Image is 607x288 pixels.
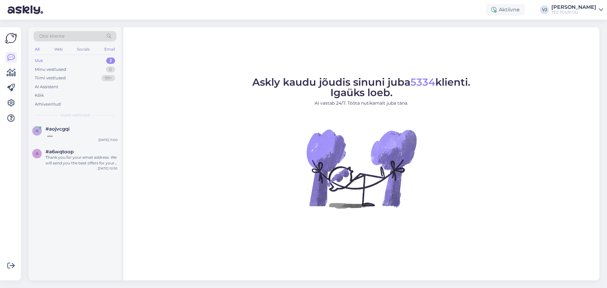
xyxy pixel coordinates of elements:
div: VJ [540,5,549,14]
div: Aktiivne [486,4,525,15]
span: #aojvcgqi [46,126,70,132]
div: AI Assistent [35,84,58,90]
div: Uus [35,58,43,64]
span: #a6wqtoop [46,149,74,155]
div: [PERSON_NAME] [551,5,596,10]
p: AI vastab 24/7. Tööta nutikamalt juba täna. [252,100,470,107]
span: a [36,151,39,156]
a: [PERSON_NAME]TEZ TOUR OÜ [551,5,603,15]
div: Arhiveeritud [35,101,61,107]
span: a [36,128,39,133]
div: 2 [106,58,115,64]
div: Email [103,45,116,53]
div: All [34,45,41,53]
div: Web [53,45,64,53]
div: Minu vestlused [35,66,66,73]
div: Socials [76,45,91,53]
span: 5334 [410,76,435,88]
span: Otsi kliente [39,33,64,40]
div: Kõik [35,92,44,99]
div: 99+ [101,75,115,81]
div: 0 [106,66,115,73]
img: No Chat active [304,112,418,225]
div: Tiimi vestlused [35,75,66,81]
div: TEZ TOUR OÜ [551,10,596,15]
img: Askly Logo [5,32,17,44]
span: Uued vestlused [60,112,90,118]
div: Thank you for your email address. We will send you the best offers for your all-inclusive trip wi... [46,155,118,166]
div: [DATE] 10:50 [98,166,118,171]
div: [DATE] 11:00 [98,138,118,142]
span: Askly kaudu jõudis sinuni juba klienti. Igaüks loeb. [252,76,470,99]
